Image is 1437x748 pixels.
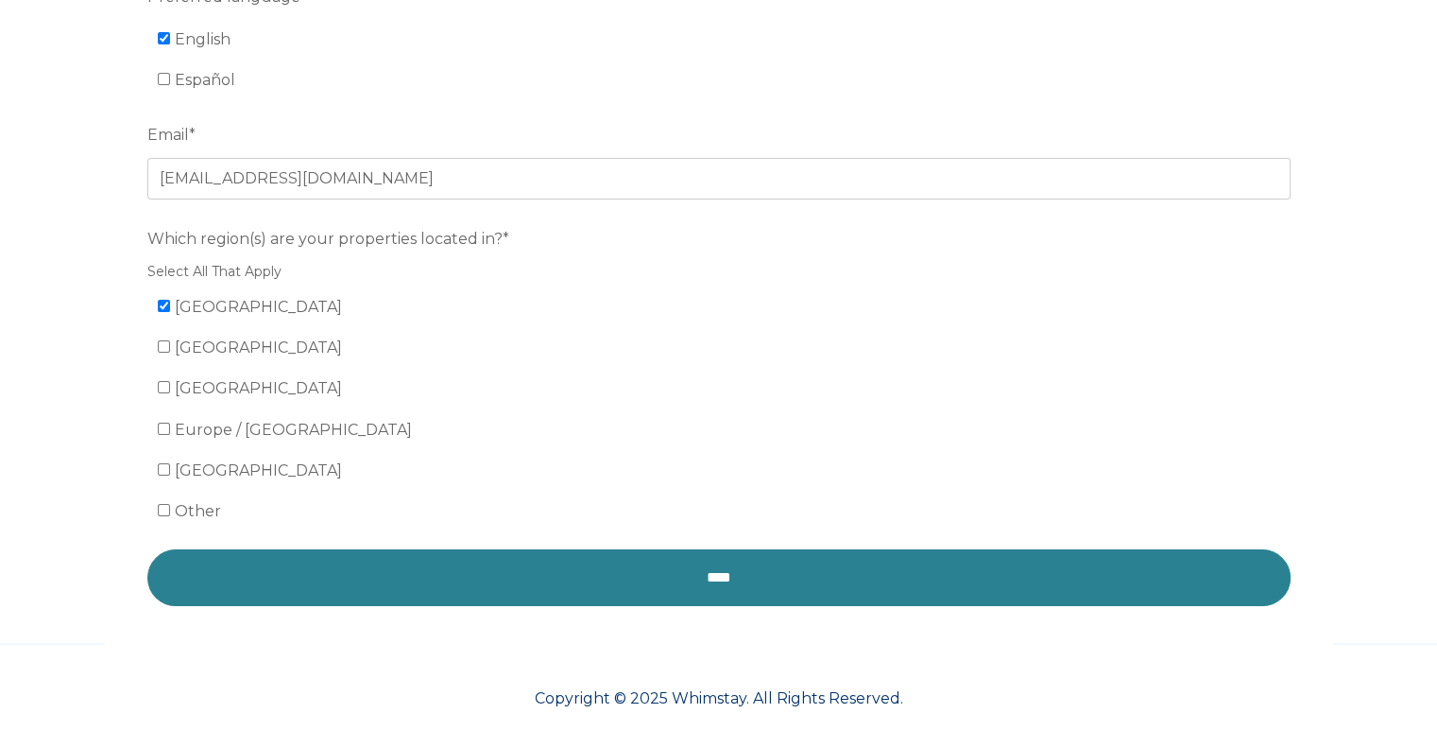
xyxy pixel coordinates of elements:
input: [GEOGRAPHIC_DATA] [158,340,170,353]
input: Other [158,504,170,516]
span: [GEOGRAPHIC_DATA] [175,379,342,397]
p: Copyright © 2025 Whimstay. All Rights Reserved. [105,687,1333,710]
input: [GEOGRAPHIC_DATA] [158,463,170,476]
span: Other [175,502,221,520]
span: [GEOGRAPHIC_DATA] [175,298,342,316]
input: English [158,32,170,44]
input: Español [158,73,170,85]
input: [GEOGRAPHIC_DATA] [158,381,170,393]
span: [GEOGRAPHIC_DATA] [175,461,342,479]
span: Which region(s) are your properties located in?* [147,224,509,253]
span: [GEOGRAPHIC_DATA] [175,339,342,357]
span: English [175,30,231,48]
span: Europe / [GEOGRAPHIC_DATA] [175,421,412,439]
span: Español [175,71,235,89]
input: Europe / [GEOGRAPHIC_DATA] [158,423,170,435]
input: [GEOGRAPHIC_DATA] [158,300,170,312]
span: Email [147,120,189,149]
legend: Select All That Apply [147,262,1291,282]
